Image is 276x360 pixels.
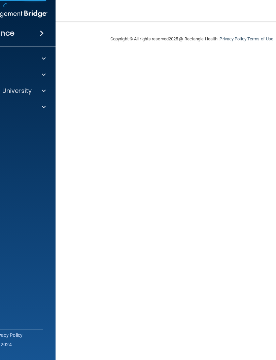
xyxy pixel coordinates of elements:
a: Terms of Use [247,36,273,41]
a: Privacy Policy [219,36,246,41]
